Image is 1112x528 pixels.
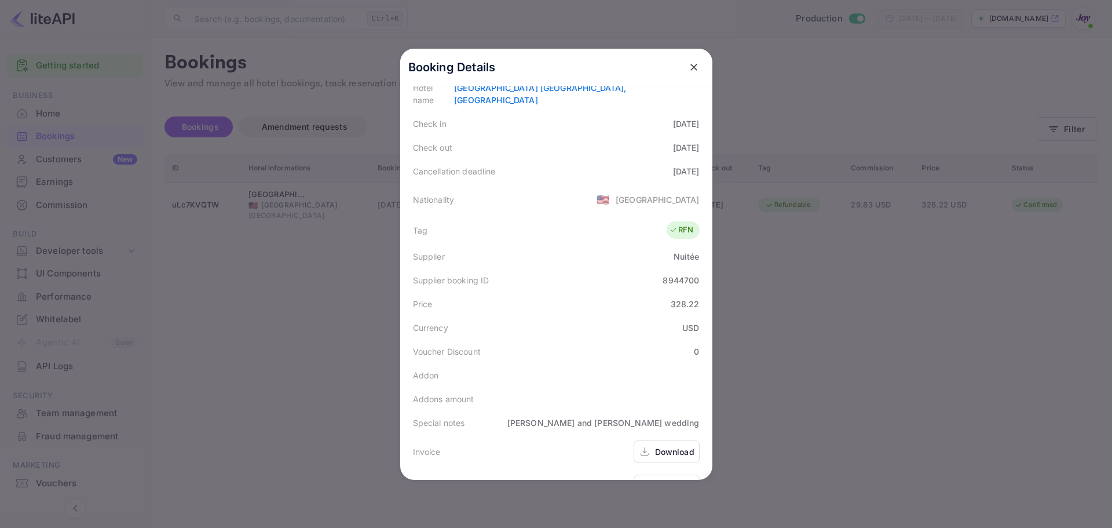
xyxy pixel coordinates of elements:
[413,224,427,236] div: Tag
[507,417,700,429] div: [PERSON_NAME] and [PERSON_NAME] wedding
[408,59,496,76] p: Booking Details
[413,165,496,177] div: Cancellation deadline
[413,393,474,405] div: Addons amount
[413,417,465,429] div: Special notes
[673,165,700,177] div: [DATE]
[413,322,448,334] div: Currency
[413,345,481,358] div: Voucher Discount
[682,322,699,334] div: USD
[683,57,704,78] button: close
[674,250,700,263] div: Nuitée
[413,250,445,263] div: Supplier
[616,194,700,206] div: [GEOGRAPHIC_DATA]
[655,446,694,458] div: Download
[413,369,439,381] div: Addon
[673,141,700,154] div: [DATE]
[413,274,489,286] div: Supplier booking ID
[454,83,626,105] a: [GEOGRAPHIC_DATA] [GEOGRAPHIC_DATA], [GEOGRAPHIC_DATA]
[413,82,455,106] div: Hotel name
[694,345,699,358] div: 0
[413,298,433,310] div: Price
[597,189,610,210] span: United States
[670,224,693,236] div: RFN
[671,298,700,310] div: 328.22
[413,118,447,130] div: Check in
[413,194,455,206] div: Nationality
[673,118,700,130] div: [DATE]
[413,446,441,458] div: Invoice
[663,274,699,286] div: 8944700
[413,141,452,154] div: Check out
